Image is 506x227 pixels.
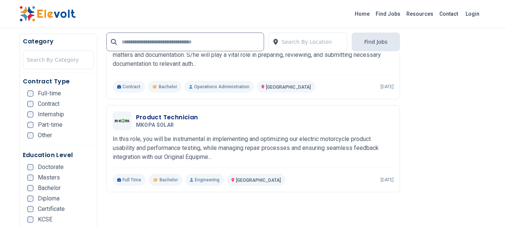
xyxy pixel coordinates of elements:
[23,151,94,160] h5: Education Level
[136,122,174,129] span: MKOPA SOLAR
[469,191,506,227] iframe: Chat Widget
[38,164,64,170] span: Doctorate
[27,164,33,170] input: Doctorate
[403,8,436,20] a: Resources
[38,206,65,212] span: Certificate
[113,18,394,93] a: Aga khan UniversityProject Documentation Officer, PSCMD Administration[GEOGRAPHIC_DATA]Job Purpos...
[115,119,130,123] img: MKOPA SOLAR
[19,6,76,22] img: Elevolt
[27,132,33,138] input: Other
[113,135,394,162] p: In this role, you will be instrumental in implementing and optimizing our electric motorcycle pro...
[160,177,178,183] span: Bachelor
[38,185,61,191] span: Bachelor
[185,174,224,186] p: Engineering
[266,85,311,90] span: [GEOGRAPHIC_DATA]
[38,196,60,202] span: Diploma
[436,8,461,20] a: Contact
[38,122,63,128] span: Part-time
[381,177,394,183] p: [DATE]
[38,91,61,96] span: Full-time
[27,185,33,191] input: Bachelor
[27,122,33,128] input: Part-time
[38,217,52,223] span: KCSE
[27,91,33,96] input: Full-time
[352,33,400,51] button: Find Jobs
[113,111,394,186] a: MKOPA SOLARProduct TechnicianMKOPA SOLARIn this role, you will be instrumental in implementing an...
[38,175,60,181] span: Masters
[23,77,94,86] h5: Contract Type
[136,113,198,122] h3: Product Technician
[373,8,403,20] a: Find Jobs
[38,101,60,107] span: Contract
[27,175,33,181] input: Masters
[38,111,64,117] span: Internship
[113,174,146,186] p: Full Time
[113,42,394,68] p: Job Purpose: The successful candidate will be responsible for ensuring compliance with tax relate...
[461,6,484,21] a: Login
[27,196,33,202] input: Diploma
[27,206,33,212] input: Certificate
[185,81,254,93] p: Operations Administration
[23,37,94,46] h5: Category
[27,111,33,117] input: Internship
[113,81,145,93] p: Contract
[38,132,52,138] span: Other
[352,8,373,20] a: Home
[27,101,33,107] input: Contract
[236,178,281,183] span: [GEOGRAPHIC_DATA]
[381,84,394,90] p: [DATE]
[159,84,177,90] span: Bachelor
[27,217,33,223] input: KCSE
